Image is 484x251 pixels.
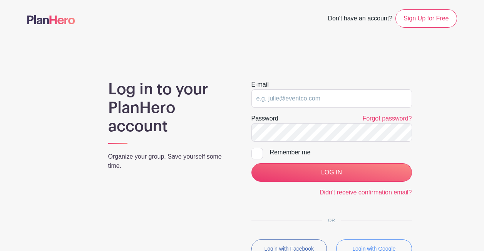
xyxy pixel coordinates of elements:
[108,80,233,136] h1: Log in to your PlanHero account
[251,80,269,89] label: E-mail
[362,115,412,122] a: Forgot password?
[27,15,75,24] img: logo-507f7623f17ff9eddc593b1ce0a138ce2505c220e1c5a4e2b4648c50719b7d32.svg
[395,9,457,28] a: Sign Up for Free
[320,189,412,196] a: Didn't receive confirmation email?
[251,89,412,108] input: e.g. julie@eventco.com
[270,148,412,157] div: Remember me
[108,152,233,171] p: Organize your group. Save yourself some time.
[322,218,341,223] span: OR
[251,163,412,182] input: LOG IN
[251,114,278,123] label: Password
[328,11,392,28] span: Don't have an account?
